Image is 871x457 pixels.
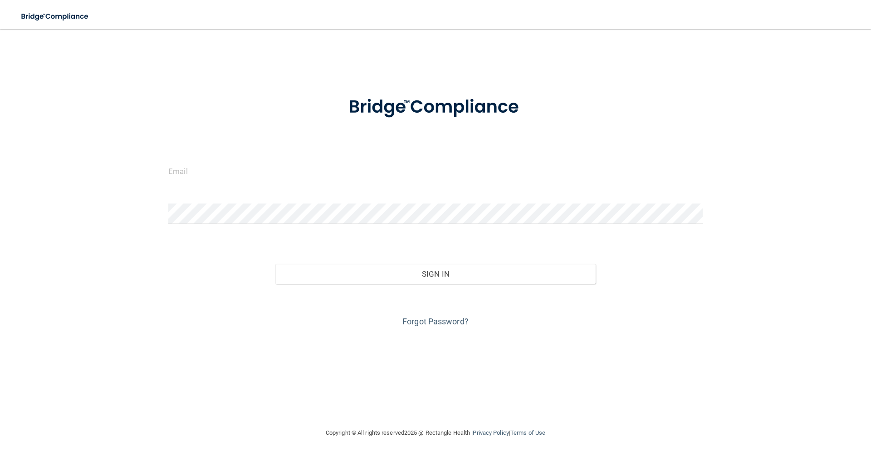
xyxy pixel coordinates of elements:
a: Forgot Password? [402,317,469,326]
button: Sign In [275,264,596,284]
div: Copyright © All rights reserved 2025 @ Rectangle Health | | [270,418,601,447]
input: Email [168,161,703,181]
img: bridge_compliance_login_screen.278c3ca4.svg [330,84,541,131]
img: bridge_compliance_login_screen.278c3ca4.svg [14,7,97,26]
a: Terms of Use [510,429,545,436]
a: Privacy Policy [473,429,509,436]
